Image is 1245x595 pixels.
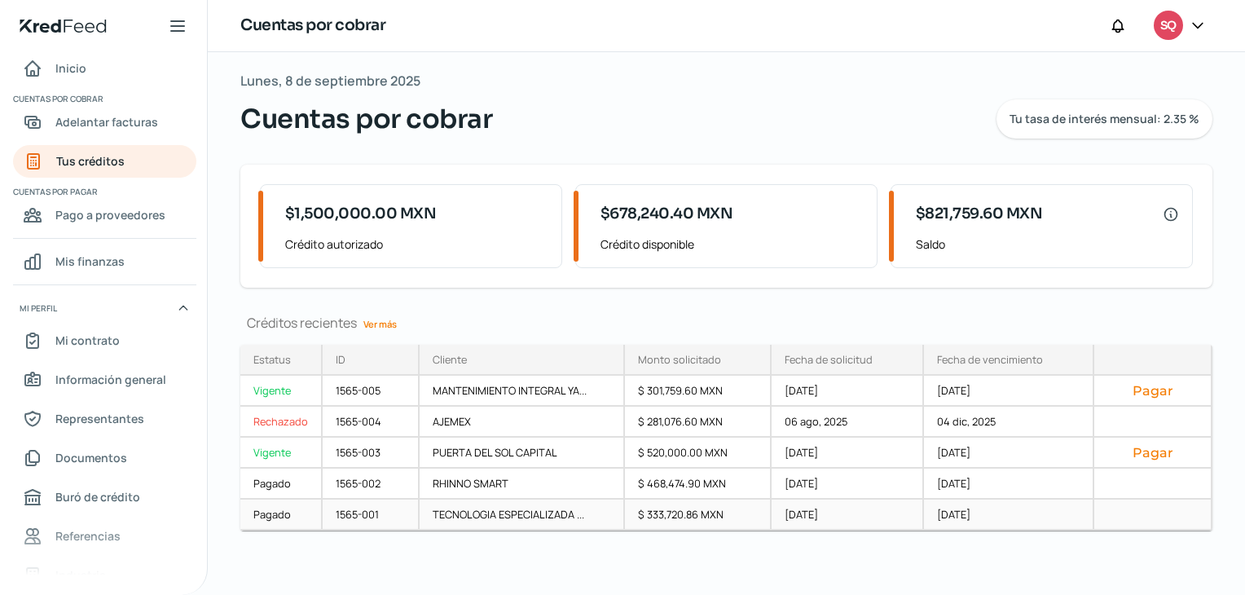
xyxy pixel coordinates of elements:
[55,526,121,546] span: Referencias
[240,69,420,93] span: Lunes, 8 de septiembre 2025
[13,324,196,357] a: Mi contrato
[638,352,721,367] div: Monto solicitado
[772,469,924,500] div: [DATE]
[323,469,420,500] div: 1565-002
[13,559,196,592] a: Industria
[240,314,1212,332] div: Créditos recientes
[1107,382,1198,399] button: Pagar
[13,184,194,199] span: Cuentas por pagar
[55,58,86,78] span: Inicio
[240,469,323,500] a: Pagado
[924,376,1094,407] div: [DATE]
[323,500,420,531] div: 1565-001
[323,376,420,407] div: 1565-005
[916,203,1043,225] span: $821,759.60 MXN
[13,106,196,139] a: Adelantar facturas
[420,407,625,438] div: AJEMEX
[336,352,345,367] div: ID
[772,500,924,531] div: [DATE]
[240,407,323,438] a: Rechazado
[55,408,144,429] span: Representantes
[420,469,625,500] div: RHINNO SMART
[285,234,548,254] span: Crédito autorizado
[13,145,196,178] a: Tus créditos
[55,487,140,507] span: Buró de crédito
[785,352,873,367] div: Fecha de solicitud
[55,369,166,390] span: Información general
[772,438,924,469] div: [DATE]
[772,376,924,407] div: [DATE]
[924,438,1094,469] div: [DATE]
[13,91,194,106] span: Cuentas por cobrar
[55,205,165,225] span: Pago a proveedores
[55,112,158,132] span: Adelantar facturas
[937,352,1043,367] div: Fecha de vencimiento
[625,500,772,531] div: $ 333,720.86 MXN
[13,364,196,396] a: Información general
[924,407,1094,438] div: 04 dic, 2025
[420,438,625,469] div: PUERTA DEL SOL CAPITAL
[253,352,291,367] div: Estatus
[625,469,772,500] div: $ 468,474.90 MXN
[772,407,924,438] div: 06 ago, 2025
[55,330,120,350] span: Mi contrato
[323,438,420,469] div: 1565-003
[285,203,437,225] span: $1,500,000.00 MXN
[13,52,196,85] a: Inicio
[420,500,625,531] div: TECNOLOGIA ESPECIALIZADA ...
[55,565,106,585] span: Industria
[1107,444,1198,461] button: Pagar
[625,407,772,438] div: $ 281,076.60 MXN
[924,469,1094,500] div: [DATE]
[13,520,196,553] a: Referencias
[1010,113,1199,125] span: Tu tasa de interés mensual: 2.35 %
[240,99,492,139] span: Cuentas por cobrar
[601,234,864,254] span: Crédito disponible
[420,376,625,407] div: MANTENIMIENTO INTEGRAL YA...
[20,301,57,315] span: Mi perfil
[924,500,1094,531] div: [DATE]
[433,352,467,367] div: Cliente
[625,376,772,407] div: $ 301,759.60 MXN
[240,376,323,407] a: Vigente
[13,245,196,278] a: Mis finanzas
[323,407,420,438] div: 1565-004
[1160,16,1176,36] span: SQ
[56,151,125,171] span: Tus créditos
[625,438,772,469] div: $ 520,000.00 MXN
[13,199,196,231] a: Pago a proveedores
[55,251,125,271] span: Mis finanzas
[13,403,196,435] a: Representantes
[13,442,196,474] a: Documentos
[601,203,733,225] span: $678,240.40 MXN
[55,447,127,468] span: Documentos
[240,438,323,469] a: Vigente
[240,500,323,531] a: Pagado
[13,481,196,513] a: Buró de crédito
[357,311,403,337] a: Ver más
[916,234,1179,254] span: Saldo
[240,14,385,37] h1: Cuentas por cobrar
